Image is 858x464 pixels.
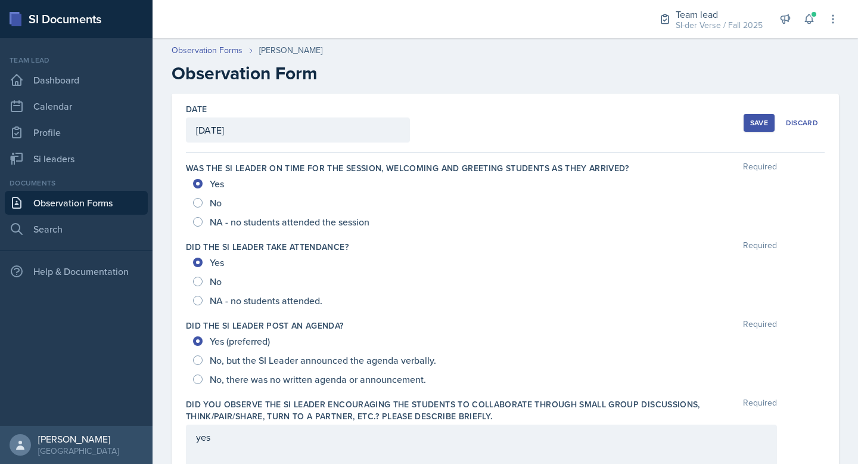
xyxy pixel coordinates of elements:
span: NA - no students attended the session [210,216,369,228]
a: Profile [5,120,148,144]
div: Save [750,118,768,128]
div: Discard [786,118,818,128]
div: [PERSON_NAME] [259,44,322,57]
div: Documents [5,178,148,188]
span: Required [743,320,777,332]
span: No, but the SI Leader announced the agenda verbally. [210,354,436,366]
span: Yes (preferred) [210,335,270,347]
a: Calendar [5,94,148,118]
a: Observation Forms [5,191,148,215]
a: Dashboard [5,68,148,92]
span: Yes [210,178,224,190]
span: Required [743,241,777,253]
div: Team lead [676,7,763,21]
button: Save [744,114,775,132]
label: Did the SI Leader take attendance? [186,241,349,253]
span: No [210,197,222,209]
h2: Observation Form [172,63,839,84]
label: Did the SI Leader post an agenda? [186,320,344,332]
label: Did you observe the SI Leader encouraging the students to collaborate through small group discuss... [186,398,743,422]
span: No, there was no written agenda or announcement. [210,373,426,385]
button: Discard [779,114,825,132]
span: No [210,276,222,287]
div: Team lead [5,55,148,66]
span: Required [743,398,777,422]
a: Search [5,217,148,241]
a: Si leaders [5,147,148,171]
div: Help & Documentation [5,259,148,283]
p: yes [196,430,767,444]
div: [GEOGRAPHIC_DATA] [38,445,119,457]
span: NA - no students attended. [210,295,322,307]
span: Yes [210,256,224,268]
label: Date [186,103,207,115]
label: Was the SI Leader on time for the session, welcoming and greeting students as they arrived? [186,162,629,174]
span: Required [743,162,777,174]
a: Observation Forms [172,44,243,57]
div: SI-der Verse / Fall 2025 [676,19,763,32]
div: [PERSON_NAME] [38,433,119,445]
